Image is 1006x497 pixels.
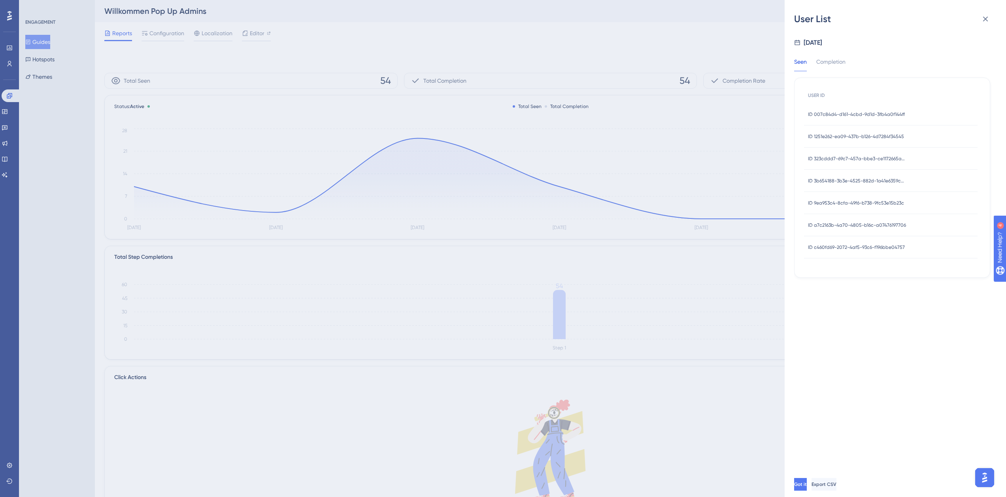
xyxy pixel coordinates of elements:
[808,156,907,162] span: ID 323cddd7-69c7-457a-bbe3-ce1172665ae4
[808,92,825,99] span: USER ID
[794,478,807,491] button: Got it
[794,57,807,71] div: Seen
[19,2,49,11] span: Need Help?
[973,466,997,489] iframe: UserGuiding AI Assistant Launcher
[816,57,846,71] div: Completion
[808,133,904,140] span: ID 1251e262-ea09-437b-b126-4d7284f34545
[794,481,807,488] span: Got it
[794,13,997,25] div: User List
[804,38,822,47] div: [DATE]
[808,111,905,118] span: ID 007c84d4-d161-4cbd-9d1d-3fb4a0f144ff
[812,478,836,491] button: Export CSV
[808,222,906,228] span: ID a7c2163b-4a70-4805-b16c-a07476197706
[55,4,57,10] div: 4
[808,244,905,250] span: ID c460fd69-2072-4af5-93c6-f196bbe04757
[812,481,836,488] span: Export CSV
[808,200,904,206] span: ID 9ea953c4-8cfa-49f6-b738-9fc53e15b23c
[808,178,907,184] span: ID 3b654188-3b3e-4525-882d-1a41e6359cdb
